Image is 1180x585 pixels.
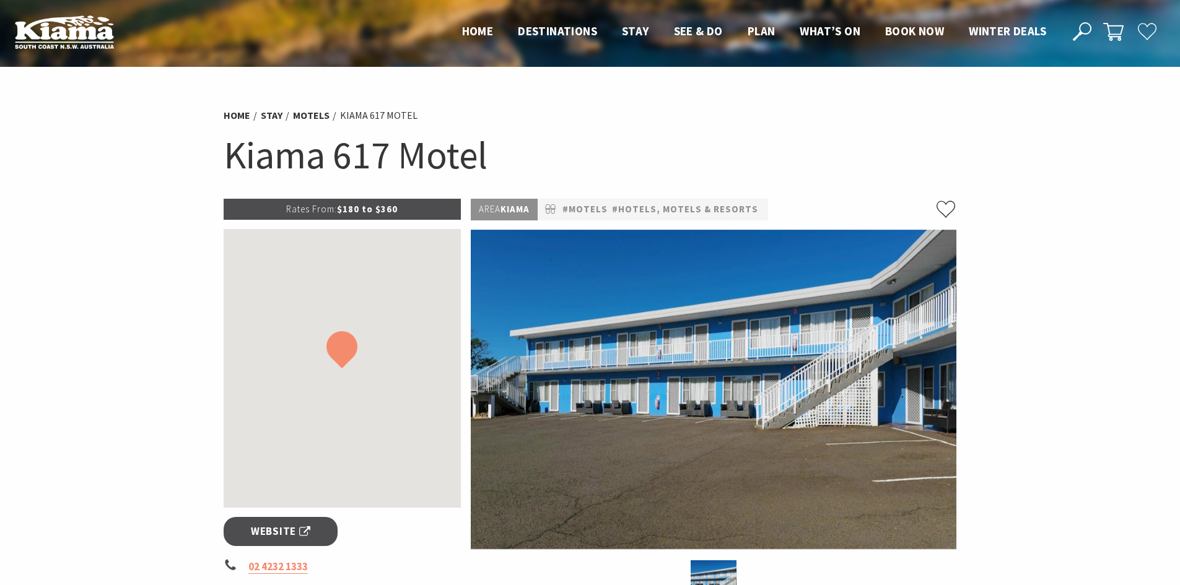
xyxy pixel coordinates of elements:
span: Stay [622,24,649,38]
span: What’s On [800,24,860,38]
span: Book now [885,24,944,38]
a: Home [224,109,250,122]
span: Plan [748,24,776,38]
p: Kiama [471,199,538,220]
span: Home [462,24,494,38]
img: Kiama Logo [15,15,114,49]
h1: Kiama 617 Motel [224,130,957,180]
span: See & Do [674,24,723,38]
p: $180 to $360 [224,199,461,220]
span: Winter Deals [969,24,1046,38]
a: Motels [293,109,330,122]
a: #Hotels, Motels & Resorts [612,202,758,217]
a: 02 4232 1333 [248,560,308,574]
span: Website [251,523,310,540]
span: Destinations [518,24,597,38]
nav: Main Menu [450,22,1059,42]
span: Area [479,203,500,215]
span: Rates From: [286,203,337,215]
a: Website [224,517,338,546]
a: #Motels [562,202,608,217]
li: Kiama 617 Motel [340,108,417,124]
a: Stay [261,109,282,122]
img: Front Of Motel [471,230,956,549]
